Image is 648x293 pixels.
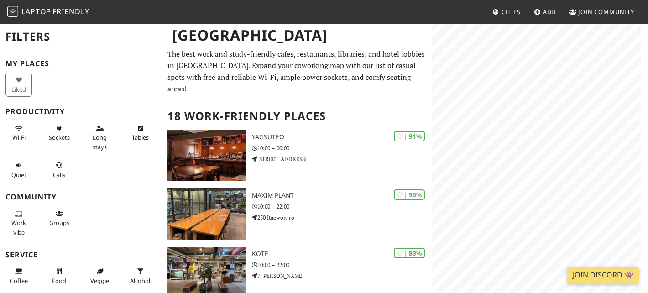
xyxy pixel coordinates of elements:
span: Laptop [21,6,51,16]
img: Maxim Plant [167,188,246,240]
span: Group tables [49,219,69,227]
a: Add [530,4,560,20]
span: Stable Wi-Fi [12,133,26,141]
button: Coffee [5,264,32,288]
button: Groups [46,206,73,230]
span: People working [11,219,26,236]
h3: My Places [5,59,157,68]
span: Join Community [578,8,634,16]
h2: Filters [5,23,157,51]
h3: Maxim Plant [252,192,432,199]
div: | 83% [394,248,425,258]
h3: Community [5,193,157,201]
button: Wi-Fi [5,121,32,145]
a: Join Discord 👾 [567,267,639,284]
p: 10:00 – 00:00 [252,144,432,152]
span: Food [52,277,66,285]
button: Alcohol [127,264,153,288]
span: Friendly [52,6,89,16]
span: Veggie [90,277,109,285]
h1: [GEOGRAPHIC_DATA] [165,23,430,48]
div: | 91% [394,131,425,141]
h3: Service [5,251,157,259]
a: Yagsuteo | 91% Yagsuteo 10:00 – 00:00 [STREET_ADDRESS] [162,130,432,181]
span: Video/audio calls [53,171,65,179]
button: Work vibe [5,206,32,240]
span: Cities [502,8,521,16]
span: Add [543,8,556,16]
p: The best work and study-friendly cafes, restaurants, libraries, and hotel lobbies in [GEOGRAPHIC_... [167,48,427,95]
span: Quiet [11,171,26,179]
img: Yagsuteo [167,130,246,181]
p: 7 [PERSON_NAME] [252,272,432,280]
p: [STREET_ADDRESS] [252,155,432,163]
p: 10:00 – 22:00 [252,261,432,269]
div: | 90% [394,189,425,200]
p: 250 Itaewon-ro [252,213,432,222]
span: Power sockets [49,133,70,141]
h3: KOTE [252,250,432,258]
button: Sockets [46,121,73,145]
button: Tables [127,121,153,145]
a: Join Community [565,4,638,20]
a: Cities [489,4,524,20]
span: Coffee [10,277,28,285]
img: LaptopFriendly [7,6,18,17]
h2: 18 Work-Friendly Places [167,102,427,130]
span: Long stays [93,133,107,151]
p: 10:00 – 22:00 [252,202,432,211]
button: Quiet [5,158,32,182]
span: Work-friendly tables [132,133,149,141]
h3: Productivity [5,107,157,116]
span: Alcohol [130,277,150,285]
button: Veggie [87,264,113,288]
button: Calls [46,158,73,182]
h3: Yagsuteo [252,133,432,141]
a: Maxim Plant | 90% Maxim Plant 10:00 – 22:00 250 Itaewon-ro [162,188,432,240]
button: Long stays [87,121,113,154]
a: LaptopFriendly LaptopFriendly [7,4,89,20]
button: Food [46,264,73,288]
